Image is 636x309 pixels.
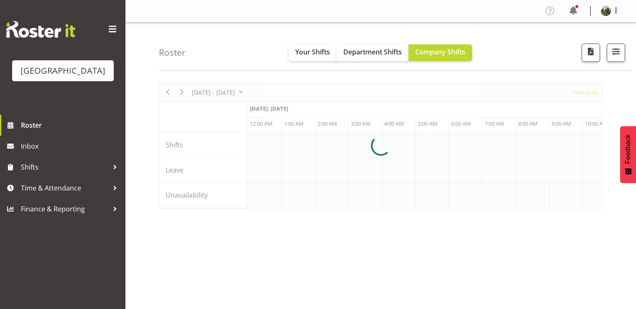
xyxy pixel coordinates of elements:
span: Inbox [21,140,121,152]
span: Finance & Reporting [21,203,109,215]
button: Company Shifts [409,44,472,61]
span: Company Shifts [415,47,465,57]
span: Feedback [624,134,632,164]
span: Roster [21,119,121,131]
span: Shifts [21,161,109,173]
button: Feedback - Show survey [620,126,636,183]
button: Filter Shifts [607,44,625,62]
h4: Roster [159,48,186,57]
img: Rosterit website logo [6,21,75,38]
button: Your Shifts [289,44,337,61]
button: Download a PDF of the roster according to the set date range. [582,44,600,62]
img: valerie-donaldson30b84046e2fb4b3171eb6bf86b7ff7f4.png [601,6,611,16]
div: [GEOGRAPHIC_DATA] [20,64,105,77]
span: Department Shifts [343,47,402,57]
span: Time & Attendance [21,182,109,194]
span: Your Shifts [295,47,330,57]
button: Department Shifts [337,44,409,61]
